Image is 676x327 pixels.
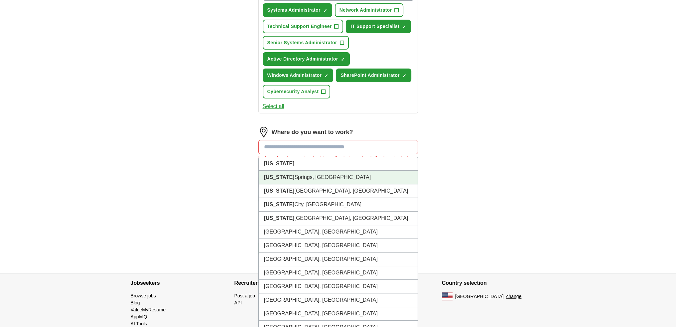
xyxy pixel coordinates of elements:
strong: [US_STATE] [264,215,295,221]
span: Cybersecurity Analyst [267,88,319,95]
button: Windows Administrator✓ [263,69,334,82]
span: ✓ [323,8,327,13]
span: ✓ [402,24,406,30]
strong: [US_STATE] [264,188,295,194]
button: Senior Systems Administrator [263,36,349,50]
span: Windows Administrator [267,72,322,79]
a: ApplyIQ [131,314,147,319]
li: [GEOGRAPHIC_DATA], [GEOGRAPHIC_DATA] [259,239,418,252]
li: [GEOGRAPHIC_DATA], [GEOGRAPHIC_DATA] [259,307,418,321]
span: IT Support Specialist [350,23,399,30]
li: [GEOGRAPHIC_DATA], [GEOGRAPHIC_DATA] [259,293,418,307]
button: IT Support Specialist✓ [346,20,411,33]
li: [GEOGRAPHIC_DATA], [GEOGRAPHIC_DATA] [259,225,418,239]
button: change [506,293,521,300]
button: Cybersecurity Analyst [263,85,331,98]
strong: [US_STATE] [264,161,295,166]
button: Select all [263,102,284,110]
a: Browse jobs [131,293,156,298]
span: Systems Administrator [267,7,321,14]
span: Senior Systems Administrator [267,39,337,46]
span: Active Directory Administrator [267,56,338,63]
span: Network Administrator [339,7,392,14]
span: [GEOGRAPHIC_DATA] [455,293,504,300]
span: SharePoint Administrator [340,72,399,79]
button: Systems Administrator✓ [263,3,332,17]
li: Springs, [GEOGRAPHIC_DATA] [259,171,418,184]
img: US flag [442,292,453,300]
button: Active Directory Administrator✓ [263,52,350,66]
li: City, [GEOGRAPHIC_DATA] [259,198,418,212]
label: Where do you want to work? [272,128,353,137]
span: ✓ [324,73,328,79]
button: SharePoint Administrator✓ [336,69,411,82]
a: API [234,300,242,305]
button: Network Administrator [335,3,404,17]
button: Technical Support Engineer [263,20,343,33]
strong: [US_STATE] [264,202,295,207]
img: location.png [258,127,269,137]
a: ValueMyResume [131,307,166,312]
span: Technical Support Engineer [267,23,332,30]
li: [GEOGRAPHIC_DATA], [GEOGRAPHIC_DATA] [259,266,418,280]
h4: Country selection [442,274,546,292]
a: Blog [131,300,140,305]
a: Post a job [234,293,255,298]
a: AI Tools [131,321,147,326]
li: [GEOGRAPHIC_DATA], [GEOGRAPHIC_DATA] [259,184,418,198]
span: ✓ [341,57,345,62]
li: [GEOGRAPHIC_DATA], [GEOGRAPHIC_DATA] [259,252,418,266]
li: [GEOGRAPHIC_DATA], [GEOGRAPHIC_DATA] [259,280,418,293]
div: Enter a location and select from the list, or check the box for fully remote roles [258,154,418,170]
li: [GEOGRAPHIC_DATA], [GEOGRAPHIC_DATA] [259,212,418,225]
strong: [US_STATE] [264,174,295,180]
span: ✓ [402,73,406,79]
